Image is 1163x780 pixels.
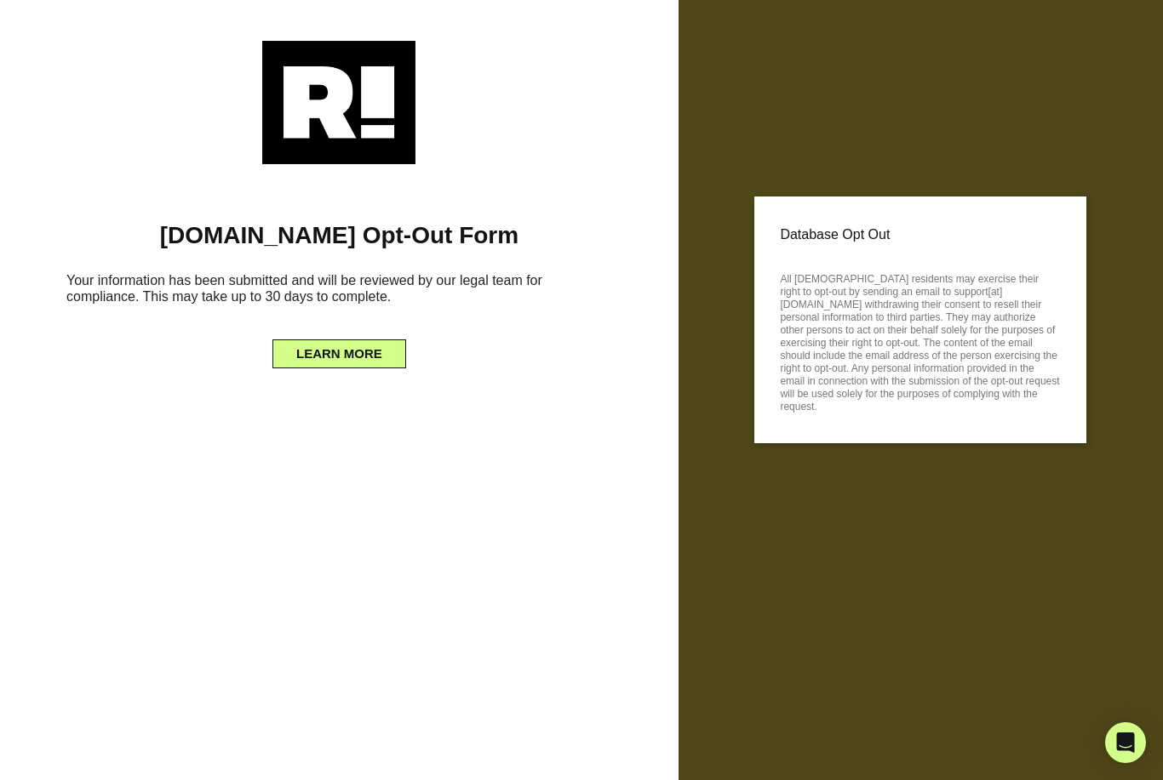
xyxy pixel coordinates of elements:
div: Open Intercom Messenger [1105,722,1146,763]
img: Retention.com [262,41,415,164]
p: Database Opt Out [780,222,1061,248]
h6: Your information has been submitted and will be reviewed by our legal team for compliance. This m... [26,265,653,318]
button: LEARN MORE [272,339,406,368]
a: LEARN MORE [272,342,406,356]
p: All [DEMOGRAPHIC_DATA] residents may exercise their right to opt-out by sending an email to suppo... [780,268,1061,413]
h1: [DOMAIN_NAME] Opt-Out Form [26,221,653,250]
